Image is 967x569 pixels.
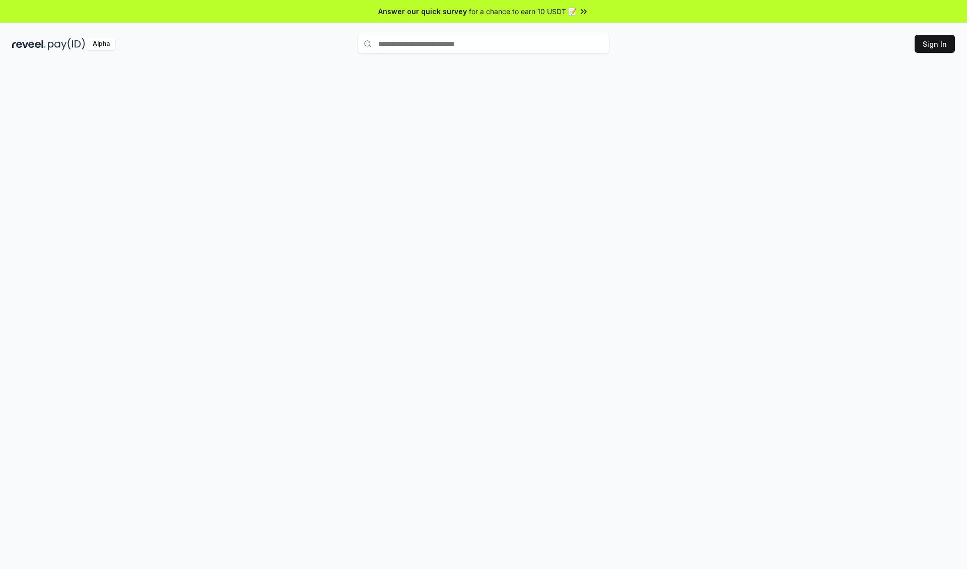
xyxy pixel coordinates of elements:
button: Sign In [915,35,955,53]
div: Alpha [87,38,115,50]
img: reveel_dark [12,38,46,50]
img: pay_id [48,38,85,50]
span: Answer our quick survey [378,6,467,17]
span: for a chance to earn 10 USDT 📝 [469,6,577,17]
